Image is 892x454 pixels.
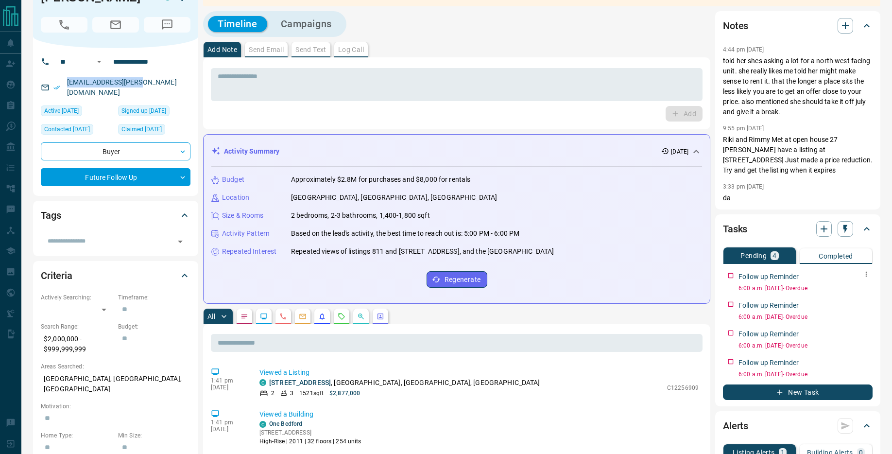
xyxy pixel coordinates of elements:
[41,168,190,186] div: Future Follow Up
[118,293,190,302] p: Timeframe:
[144,17,190,33] span: Message
[211,142,702,160] div: Activity Summary[DATE]
[41,293,113,302] p: Actively Searching:
[667,384,699,392] p: C12256909
[723,183,764,190] p: 3:33 pm [DATE]
[299,313,307,320] svg: Emails
[271,16,342,32] button: Campaigns
[41,431,113,440] p: Home Type:
[211,377,245,384] p: 1:41 pm
[279,313,287,320] svg: Calls
[92,17,139,33] span: Email
[118,105,190,119] div: Thu May 12 2022
[377,313,384,320] svg: Agent Actions
[211,419,245,426] p: 1:41 pm
[222,192,249,203] p: Location
[259,428,361,437] p: [STREET_ADDRESS]
[738,329,799,339] p: Follow up Reminder
[259,421,266,428] div: condos.ca
[41,362,190,371] p: Areas Searched:
[67,78,177,96] a: [EMAIL_ADDRESS][PERSON_NAME][DOMAIN_NAME]
[723,414,873,437] div: Alerts
[819,253,853,260] p: Completed
[222,228,270,239] p: Activity Pattern
[271,389,274,398] p: 2
[291,210,430,221] p: 2 bedrooms, 2-3 bathrooms, 1,400-1,800 sqft
[41,331,113,357] p: $2,000,000 - $999,999,999
[269,378,540,388] p: , [GEOGRAPHIC_DATA], [GEOGRAPHIC_DATA], [GEOGRAPHIC_DATA]
[207,313,215,320] p: All
[240,313,248,320] svg: Notes
[738,358,799,368] p: Follow up Reminder
[291,228,519,239] p: Based on the lead's activity, the best time to reach out is: 5:00 PM - 6:00 PM
[738,284,873,293] p: 6:00 a.m. [DATE] - Overdue
[207,46,237,53] p: Add Note
[723,46,764,53] p: 4:44 pm [DATE]
[93,56,105,68] button: Open
[44,106,79,116] span: Active [DATE]
[318,313,326,320] svg: Listing Alerts
[738,370,873,379] p: 6:00 a.m. [DATE] - Overdue
[738,341,873,350] p: 6:00 a.m. [DATE] - Overdue
[208,16,267,32] button: Timeline
[260,313,268,320] svg: Lead Browsing Activity
[338,313,345,320] svg: Requests
[291,175,470,185] p: Approximately $2.8M for purchases and $8,000 for rentals
[427,271,487,288] button: Regenerate
[211,384,245,391] p: [DATE]
[44,124,90,134] span: Contacted [DATE]
[723,384,873,400] button: New Task
[723,135,873,175] p: Riki and Rimmy Met at open house 27 [PERSON_NAME] have a listing at [STREET_ADDRESS] Just made a ...
[41,371,190,397] p: [GEOGRAPHIC_DATA], [GEOGRAPHIC_DATA], [GEOGRAPHIC_DATA]
[41,208,61,223] h2: Tags
[738,300,799,311] p: Follow up Reminder
[259,437,361,446] p: High-Rise | 2011 | 32 floors | 254 units
[41,268,72,283] h2: Criteria
[723,18,748,34] h2: Notes
[224,146,279,157] p: Activity Summary
[357,313,365,320] svg: Opportunities
[740,252,767,259] p: Pending
[41,142,190,160] div: Buyer
[723,125,764,132] p: 9:55 pm [DATE]
[723,418,748,434] h2: Alerts
[772,252,776,259] p: 4
[738,313,873,321] p: 6:00 a.m. [DATE] - Overdue
[329,389,360,398] p: $2,877,000
[118,431,190,440] p: Min Size:
[121,124,162,134] span: Claimed [DATE]
[723,193,873,203] p: da
[222,210,264,221] p: Size & Rooms
[259,379,266,386] div: condos.ca
[222,175,244,185] p: Budget
[41,17,87,33] span: Call
[41,402,190,411] p: Motivation:
[118,322,190,331] p: Budget:
[259,367,699,378] p: Viewed a Listing
[121,106,166,116] span: Signed up [DATE]
[53,84,60,91] svg: Email Verified
[738,272,799,282] p: Follow up Reminder
[41,204,190,227] div: Tags
[41,322,113,331] p: Search Range:
[269,420,302,427] a: One Bedford
[41,105,113,119] div: Sun Jul 06 2025
[173,235,187,248] button: Open
[259,409,699,419] p: Viewed a Building
[723,14,873,37] div: Notes
[291,246,554,257] p: Repeated views of listings 811 and [STREET_ADDRESS], and the [GEOGRAPHIC_DATA]
[671,147,688,156] p: [DATE]
[291,192,497,203] p: [GEOGRAPHIC_DATA], [GEOGRAPHIC_DATA], [GEOGRAPHIC_DATA]
[211,426,245,433] p: [DATE]
[269,379,331,386] a: [STREET_ADDRESS]
[41,124,113,138] div: Mon Jun 17 2024
[723,217,873,241] div: Tasks
[290,389,293,398] p: 3
[118,124,190,138] div: Mon Jun 10 2024
[222,246,276,257] p: Repeated Interest
[723,221,747,237] h2: Tasks
[41,264,190,287] div: Criteria
[299,389,324,398] p: 1521 sqft
[723,56,873,117] p: told her shes asking a lot for a north west facing unit. she really likes me told her might make ...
